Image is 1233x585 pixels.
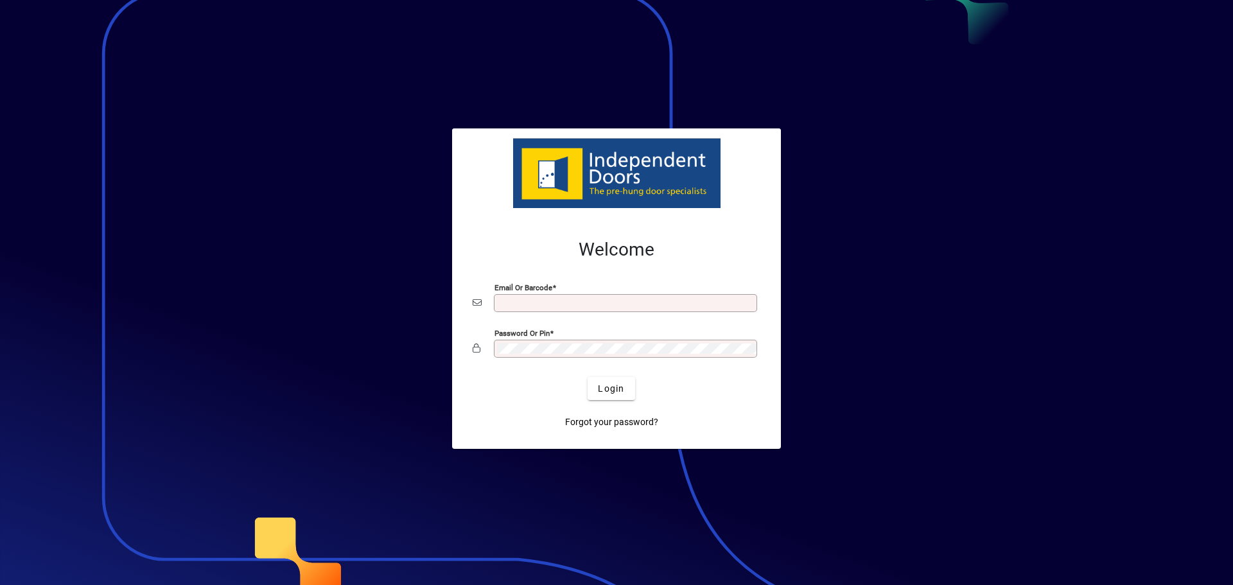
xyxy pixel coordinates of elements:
button: Login [588,377,634,400]
h2: Welcome [473,239,760,261]
mat-label: Email or Barcode [494,283,552,292]
span: Forgot your password? [565,415,658,429]
span: Login [598,382,624,396]
a: Forgot your password? [560,410,663,433]
mat-label: Password or Pin [494,329,550,338]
